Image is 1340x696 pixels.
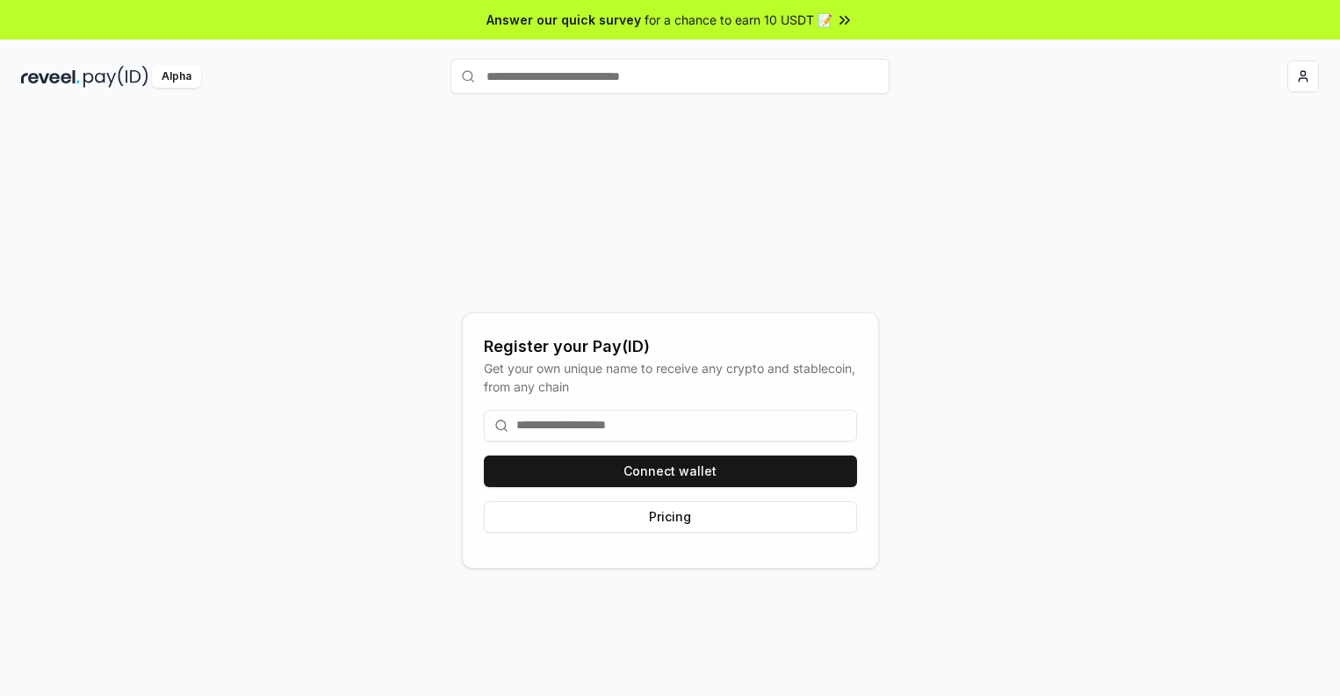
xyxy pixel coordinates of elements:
span: Answer our quick survey [486,11,641,29]
button: Connect wallet [484,456,857,487]
div: Alpha [152,66,201,88]
img: pay_id [83,66,148,88]
button: Pricing [484,501,857,533]
div: Register your Pay(ID) [484,334,857,359]
div: Get your own unique name to receive any crypto and stablecoin, from any chain [484,359,857,396]
span: for a chance to earn 10 USDT 📝 [645,11,832,29]
img: reveel_dark [21,66,80,88]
